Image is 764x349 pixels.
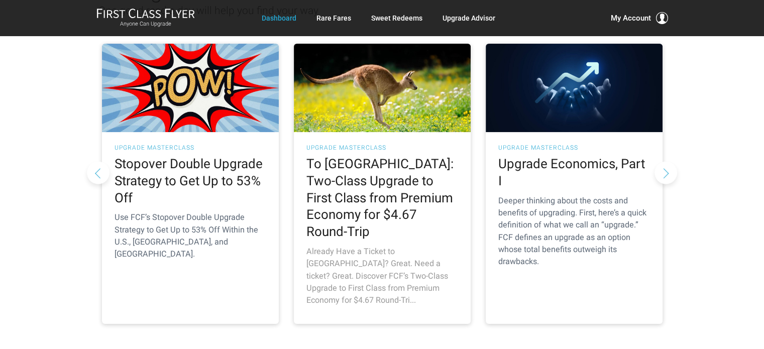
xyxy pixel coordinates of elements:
a: UPGRADE MASTERCLASS To [GEOGRAPHIC_DATA]: Two-Class Upgrade to First Class from Premium Economy f... [294,44,471,324]
h2: To [GEOGRAPHIC_DATA]: Two-Class Upgrade to First Class from Premium Economy for $4.67 Round-Trip [306,156,458,241]
a: UPGRADE MASTERCLASS Upgrade Economics, Part I Deeper thinking about the costs and benefits of upg... [486,44,663,324]
h2: Upgrade Economics, Part I [498,156,650,190]
h3: UPGRADE MASTERCLASS [306,145,458,151]
h2: Stopover Double Upgrade Strategy to Get Up to 53% Off [115,156,266,206]
small: Anyone Can Upgrade [96,21,195,28]
a: UPGRADE MASTERCLASS Stopover Double Upgrade Strategy to Get Up to 53% Off Use FCF’s Stopover Doub... [102,44,279,324]
p: Already Have a Ticket to [GEOGRAPHIC_DATA]? Great. Need a ticket? Great. Discover FCF’s Two-Class... [306,246,458,306]
button: Previous slide [87,161,110,184]
h3: UPGRADE MASTERCLASS [498,145,650,151]
p: Use FCF’s Stopover Double Upgrade Strategy to Get Up to 53% Off Within the U.S., [GEOGRAPHIC_DATA... [115,211,266,260]
p: Deeper thinking about the costs and benefits of upgrading. First, here’s a quick definition of wh... [498,195,650,268]
h3: UPGRADE MASTERCLASS [115,145,266,151]
span: My Account [611,12,651,24]
button: Next slide [654,161,677,184]
a: Dashboard [262,9,296,27]
a: First Class FlyerAnyone Can Upgrade [96,8,195,28]
a: Rare Fares [316,9,351,27]
a: Upgrade Advisor [443,9,495,27]
button: My Account [611,12,668,24]
img: First Class Flyer [96,8,195,19]
a: Sweet Redeems [371,9,422,27]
